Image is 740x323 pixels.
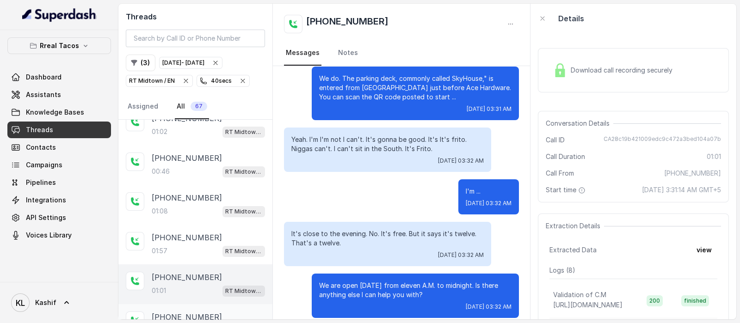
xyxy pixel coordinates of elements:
[126,94,265,119] nav: Tabs
[152,272,222,283] p: [PHONE_NUMBER]
[7,139,111,156] a: Contacts
[22,7,97,22] img: light.svg
[225,207,262,216] p: RT Midtown / EN
[7,157,111,173] a: Campaigns
[7,192,111,208] a: Integrations
[16,298,25,308] text: KL
[549,245,597,255] span: Extracted Data
[26,108,84,117] span: Knowledge Bases
[152,207,168,216] p: 01:08
[197,75,250,87] button: 40secs
[466,200,512,207] span: [DATE] 03:32 AM
[35,298,56,307] span: Kashif
[467,105,512,113] span: [DATE] 03:31 AM
[26,125,53,134] span: Threads
[26,160,62,170] span: Campaigns
[664,169,721,178] span: [PHONE_NUMBER]
[7,104,111,121] a: Knowledge Bases
[7,86,111,103] a: Assistants
[126,30,265,47] input: Search by Call ID or Phone Number
[319,74,512,102] p: We do. The parking deck, commonly called SkyHouse," is entered from [GEOGRAPHIC_DATA] just before...
[200,76,232,85] div: 40 secs
[225,128,262,137] p: RT Midtown / EN
[319,281,512,299] p: We are open [DATE] from eleven A.M. to midnight. Is there anything else I can help you with?
[558,13,584,24] p: Details
[225,247,262,256] p: RT Midtown / EN
[162,58,204,67] div: [DATE] - [DATE]
[152,152,222,164] p: [PHONE_NUMBER]
[546,119,613,128] span: Conversation Details
[291,229,484,248] p: It's close to the evening. No. It's free. But it says it's twelve. That's a twelve.
[336,41,360,66] a: Notes
[152,232,222,243] p: [PHONE_NUMBER]
[26,195,66,205] span: Integrations
[159,57,222,69] button: [DATE]- [DATE]
[7,209,111,226] a: API Settings
[546,152,585,161] span: Call Duration
[126,75,193,87] button: RT Midtown / EN
[546,185,587,195] span: Start time
[26,178,56,187] span: Pipelines
[571,66,676,75] span: Download call recording securely
[26,90,61,99] span: Assistants
[291,135,484,153] p: Yeah. I'm I'm not I can't. It's gonna be good. It's It's frito. Niggas can't. I can't sit in the ...
[129,76,175,85] p: RT Midtown / EN
[152,192,222,203] p: [PHONE_NUMBER]
[7,37,111,54] button: Rreal Tacos
[642,185,721,195] span: [DATE] 3:31:14 AM GMT+5
[7,122,111,138] a: Threads
[26,231,72,240] span: Voices Library
[553,301,623,309] span: [URL][DOMAIN_NAME]
[191,102,207,111] span: 67
[466,303,512,311] span: [DATE] 03:32 AM
[126,55,155,71] button: (3)
[284,41,519,66] nav: Tabs
[7,174,111,191] a: Pipelines
[681,295,709,306] span: finished
[225,167,262,177] p: RT Midtown / EN
[126,11,265,22] h2: Threads
[40,40,79,51] p: Rreal Tacos
[604,135,721,145] span: CA28c19b421009edc9c472a3bed104a07b
[438,157,484,165] span: [DATE] 03:32 AM
[175,94,209,119] a: All67
[466,187,512,196] p: I'm ...
[7,227,111,244] a: Voices Library
[549,266,717,275] p: Logs ( 8 )
[152,167,170,176] p: 00:46
[438,251,484,259] span: [DATE] 03:32 AM
[546,169,574,178] span: Call From
[26,143,56,152] span: Contacts
[225,286,262,296] p: RT Midtown / EN
[306,15,388,33] h2: [PHONE_NUMBER]
[7,290,111,316] a: Kashif
[553,290,606,299] p: Validation of C.M
[691,242,717,258] button: view
[26,213,66,222] span: API Settings
[26,73,62,82] span: Dashboard
[152,311,222,323] p: [PHONE_NUMBER]
[126,94,160,119] a: Assigned
[152,246,167,256] p: 01:57
[152,286,166,295] p: 01:01
[7,69,111,85] a: Dashboard
[546,135,565,145] span: Call ID
[553,63,567,77] img: Lock Icon
[546,221,604,231] span: Extraction Details
[707,152,721,161] span: 01:01
[284,41,321,66] a: Messages
[647,295,663,306] span: 200
[152,127,167,136] p: 01:02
